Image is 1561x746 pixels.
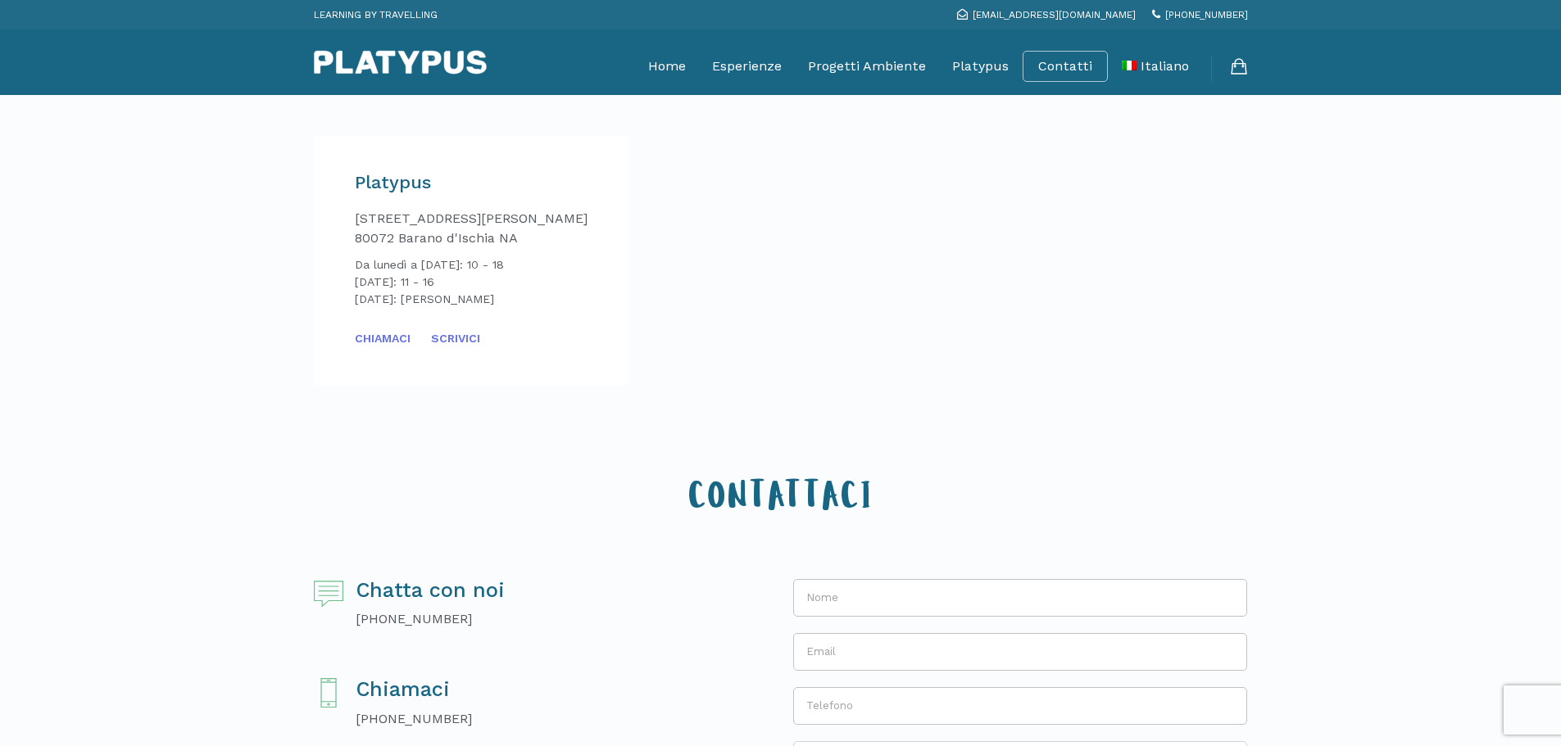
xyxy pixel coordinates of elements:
span: Chiamaci [356,677,450,701]
a: [PHONE_NUMBER] [1152,9,1248,20]
a: Italiano [1122,46,1189,87]
a: Progetti Ambiente [808,46,926,87]
p: [PHONE_NUMBER] [356,709,472,729]
span: CONTATTACI [688,482,873,519]
span: [PHONE_NUMBER] [1165,9,1248,20]
h3: Platypus [355,173,588,192]
span: Chatta con noi [356,578,505,602]
p: Da lunedì a [DATE]: 10 - 18 [DATE]: 11 - 16 [DATE]: [PERSON_NAME] [355,256,588,308]
img: Platypus [314,50,487,75]
a: Esperienze [712,46,782,87]
input: Telefono [793,687,1248,725]
a: Contatti [1038,58,1092,75]
input: Email [793,633,1248,671]
p: [PHONE_NUMBER] [356,609,505,629]
a: Home [648,46,686,87]
a: Chiamaci [355,332,427,345]
span: Italiano [1141,58,1189,74]
input: Nome [793,579,1248,617]
a: [EMAIL_ADDRESS][DOMAIN_NAME] [957,9,1136,20]
p: [STREET_ADDRESS][PERSON_NAME] 80072 Barano d'Ischia NA [355,209,588,248]
span: [EMAIL_ADDRESS][DOMAIN_NAME] [973,9,1136,20]
p: LEARNING BY TRAVELLING [314,4,438,25]
a: Scrivici [431,332,480,345]
a: Platypus [952,46,1009,87]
